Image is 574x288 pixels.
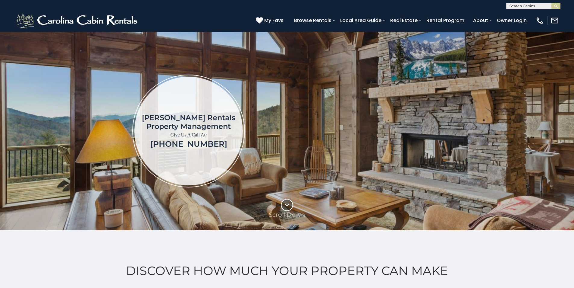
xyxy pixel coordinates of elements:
p: Scroll Down [269,211,305,218]
span: My Favs [264,17,284,24]
a: My Favs [256,17,285,24]
img: White-1-2.png [15,11,140,30]
a: Rental Program [423,15,467,26]
a: About [470,15,491,26]
img: phone-regular-white.png [536,16,544,25]
a: Local Area Guide [337,15,384,26]
h1: [PERSON_NAME] Rentals Property Management [142,113,235,131]
a: Browse Rentals [291,15,334,26]
p: Give Us A Call At: [142,131,235,139]
iframe: New Contact Form [342,50,539,212]
h2: Discover How Much Your Property Can Make [15,264,559,278]
img: mail-regular-white.png [550,16,559,25]
a: Real Estate [387,15,421,26]
a: Owner Login [494,15,530,26]
a: [PHONE_NUMBER] [150,139,227,149]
